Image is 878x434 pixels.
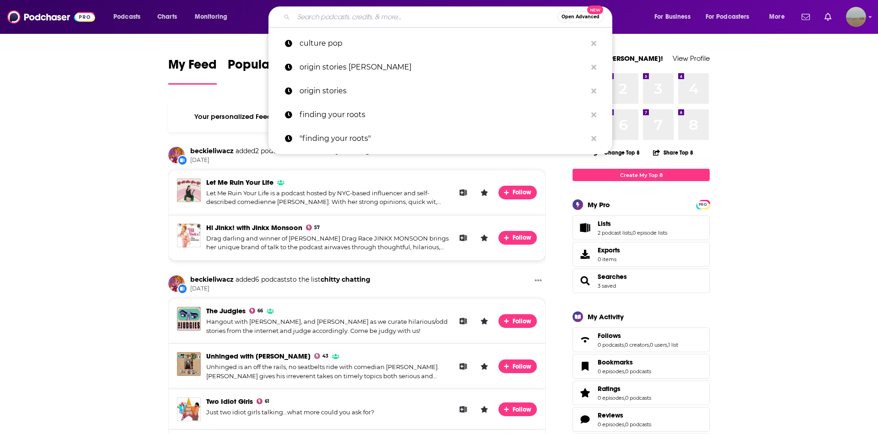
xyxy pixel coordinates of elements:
a: 0 episodes [598,368,624,375]
button: Leave a Rating [477,402,491,416]
a: Hi Jinkx! with Jinkx Monsoon [206,223,302,232]
span: , [632,230,632,236]
button: open menu [763,10,796,24]
span: For Business [654,11,691,23]
a: "finding your roots" [268,127,612,150]
h3: to the list [190,147,370,155]
span: 61 [265,400,269,403]
span: For Podcasters [706,11,750,23]
span: PRO [697,201,708,208]
div: Search podcasts, credits, & more... [277,6,621,27]
span: Exports [598,246,620,254]
button: Open AdvancedNew [557,11,604,22]
a: Reviews [576,413,594,426]
a: origin stories [PERSON_NAME] [268,55,612,79]
button: Show profile menu [846,7,866,27]
a: Charts [151,10,182,24]
img: Two Idiot Girls [177,397,201,421]
span: Logged in as shenderson [846,7,866,27]
a: finding your roots [268,103,612,127]
span: , [624,368,625,375]
button: Leave a Rating [477,359,491,373]
span: Follows [573,327,710,352]
span: The Judgies [206,306,246,315]
span: , [624,395,625,401]
span: Reviews [573,407,710,432]
a: Ratings [598,385,651,393]
a: 0 episodes [598,395,624,401]
span: Exports [576,248,594,261]
a: 61 [257,398,269,404]
a: Two Idiot Girls [206,397,253,406]
button: Follow [498,231,537,245]
img: Let Me Ruin Your Life [177,178,201,202]
h3: to the list [190,275,370,284]
button: open menu [188,10,239,24]
span: Podcasts [113,11,140,23]
img: beckieliwacz [168,147,185,163]
span: Lists [598,220,611,228]
a: 0 podcasts [625,421,651,428]
span: added 6 podcasts [236,275,290,284]
div: Your personalized Feed is curated based on the Podcasts, Creators, Users, and Lists that you Follow. [168,101,546,132]
img: Hi Jinkx! with Jinkx Monsoon [177,224,201,247]
span: Charts [157,11,177,23]
a: View Profile [673,54,710,63]
p: origin stories [300,79,587,103]
button: open menu [648,10,702,24]
a: Popular Feed [228,57,305,85]
span: Follow [513,363,532,370]
a: 0 episode lists [632,230,667,236]
button: Follow [498,402,537,416]
span: , [667,342,668,348]
span: Follow [513,317,532,325]
span: Searches [573,268,710,293]
a: Bookmarks [598,358,651,366]
a: chitty chatting [320,147,370,155]
span: 66 [257,309,263,313]
div: My Activity [588,312,624,321]
div: Drag darling and winner of [PERSON_NAME] Drag Race JINKX MONSOON brings her unique brand of talk ... [206,234,449,252]
p: finding your roots [300,103,587,127]
span: [DATE] [190,156,370,164]
button: Add to List [456,186,470,199]
a: Ratings [576,386,594,399]
div: Let Me Ruin Your Life is a podcast hosted by NYC-based influencer and self-described comedienne [... [206,189,449,207]
a: culture pop [268,32,612,55]
span: Follow [513,406,532,413]
span: Open Advanced [562,15,600,19]
button: Change Top 8 [589,147,645,158]
span: Unhinged with [PERSON_NAME] [206,352,311,360]
div: New List [177,155,187,165]
button: Follow [498,314,537,328]
span: Ratings [598,385,621,393]
a: chitty chatting [321,275,370,284]
div: New List [177,284,187,294]
a: Bookmarks [576,360,594,373]
span: Ratings [573,380,710,405]
button: open menu [700,10,763,24]
a: origin stories [268,79,612,103]
button: Leave a Rating [477,186,491,199]
a: Follows [576,333,594,346]
a: The Judgies [177,307,201,331]
button: Add to List [456,231,470,245]
img: beckieliwacz [168,275,185,292]
div: My Pro [588,200,610,209]
a: Show notifications dropdown [821,9,835,25]
button: Follow [498,186,537,199]
a: Lists [598,220,667,228]
a: Exports [573,242,710,267]
span: 57 [314,226,320,230]
span: Reviews [598,411,623,419]
a: 2 podcast lists [598,230,632,236]
span: added 2 podcasts [236,147,289,155]
a: 57 [306,225,320,230]
input: Search podcasts, credits, & more... [294,10,557,24]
